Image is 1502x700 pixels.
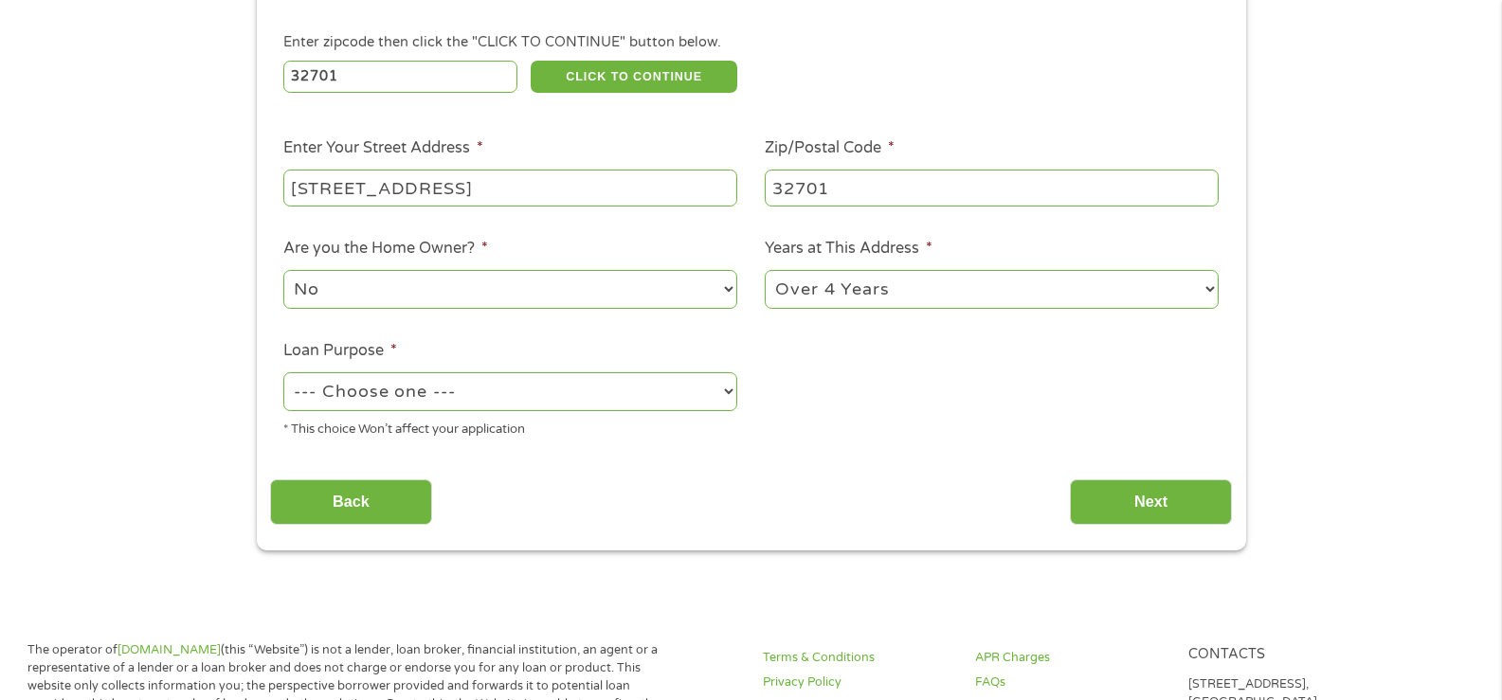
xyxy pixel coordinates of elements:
[283,170,737,206] input: 1 Main Street
[531,61,737,93] button: CLICK TO CONTINUE
[283,239,488,259] label: Are you the Home Owner?
[763,673,952,691] a: Privacy Policy
[283,341,397,361] label: Loan Purpose
[1070,479,1232,526] input: Next
[118,642,221,657] a: [DOMAIN_NAME]
[283,61,517,93] input: Enter Zipcode (e.g 01510)
[283,138,483,158] label: Enter Your Street Address
[1188,646,1378,664] h4: Contacts
[765,138,895,158] label: Zip/Postal Code
[283,32,1218,53] div: Enter zipcode then click the "CLICK TO CONTINUE" button below.
[270,479,432,526] input: Back
[765,239,932,259] label: Years at This Address
[283,414,737,440] div: * This choice Won’t affect your application
[763,649,952,667] a: Terms & Conditions
[975,649,1165,667] a: APR Charges
[975,673,1165,691] a: FAQs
